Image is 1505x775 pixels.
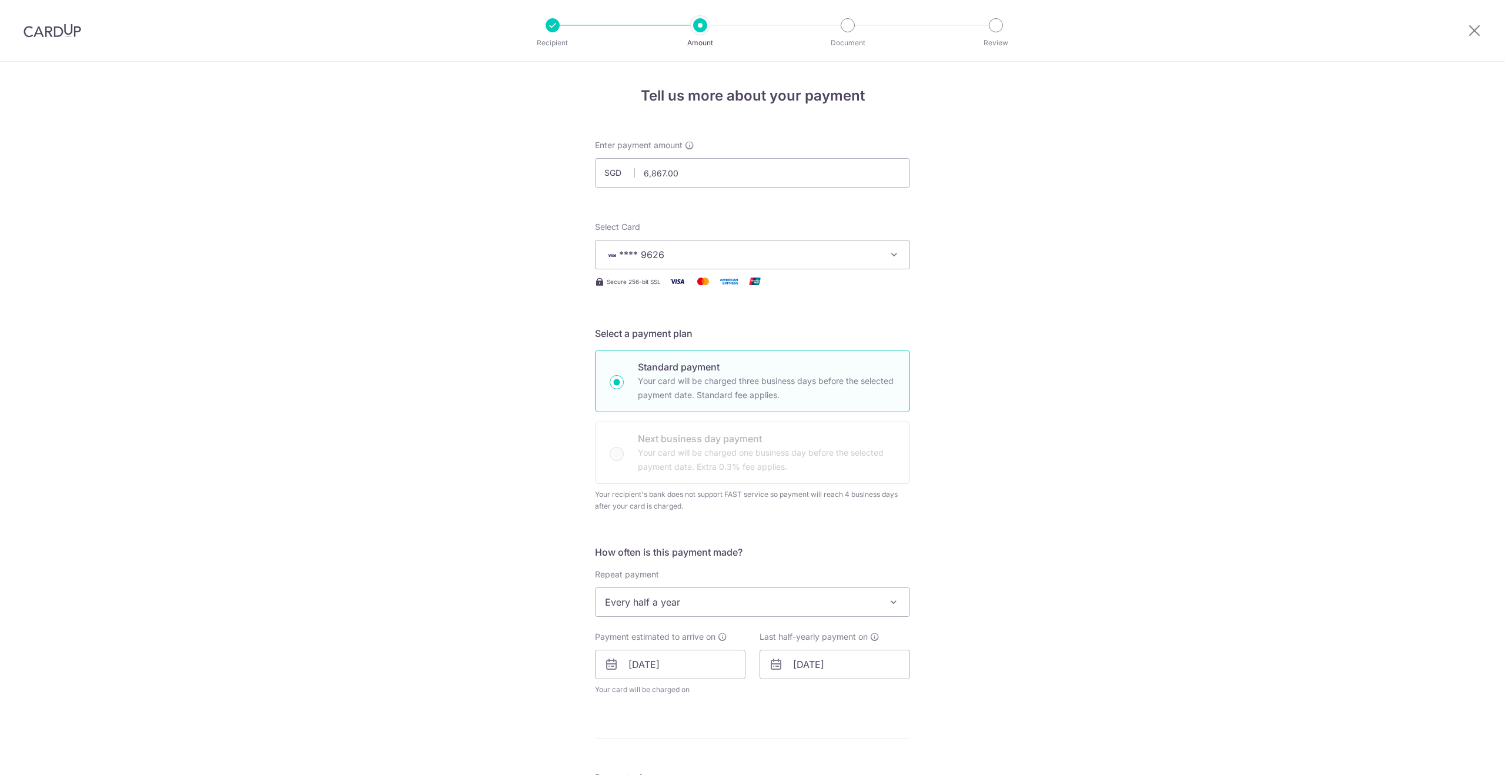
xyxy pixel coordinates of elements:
span: Your card will be charged on [595,684,745,696]
img: Mastercard [691,274,715,289]
img: Union Pay [743,274,767,289]
iframe: Opens a widget where you can find more information [1429,740,1493,769]
span: Every half a year [595,587,910,617]
img: American Express [717,274,741,289]
img: VISA [605,251,619,259]
span: SGD [604,167,635,179]
p: Document [804,37,891,49]
h5: Select a payment plan [595,326,910,340]
input: DD / MM / YYYY [595,650,745,679]
h4: Tell us more about your payment [595,85,910,106]
span: Secure 256-bit SSL [607,277,661,286]
p: Amount [657,37,744,49]
img: CardUp [24,24,81,38]
span: Enter payment amount [595,139,683,151]
span: Every half a year [596,588,909,616]
img: Visa [665,274,689,289]
p: Review [952,37,1039,49]
span: Last half-yearly payment on [760,631,868,643]
span: Payment estimated to arrive on [595,631,715,643]
h5: How often is this payment made? [595,545,910,559]
label: Repeat payment [595,569,659,580]
span: translation missing: en.payables.payment_networks.credit_card.summary.labels.select_card [595,222,640,232]
p: Your card will be charged three business days before the selected payment date. Standard fee appl... [638,374,895,402]
p: Recipient [509,37,596,49]
input: 0.00 [595,158,910,188]
p: Standard payment [638,360,895,374]
input: DD / MM / YYYY [760,650,910,679]
div: Your recipient's bank does not support FAST service so payment will reach 4 business days after y... [595,489,910,512]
